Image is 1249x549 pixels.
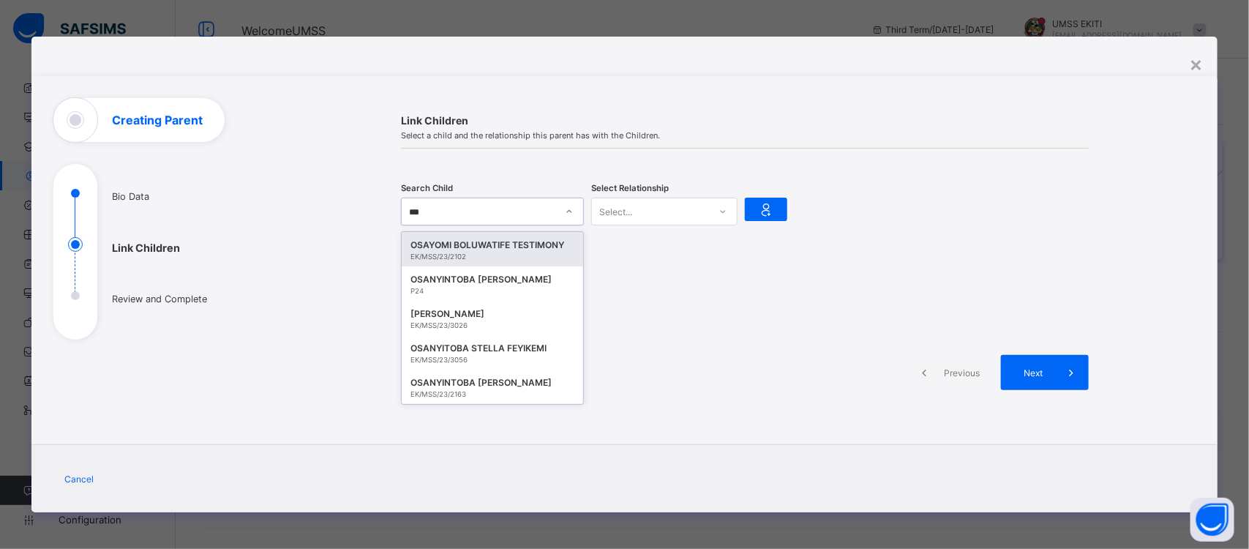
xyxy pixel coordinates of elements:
span: Previous [942,367,982,378]
div: OSANYITOBA STELLA FEYIKEMI [410,341,574,356]
div: × [1189,51,1203,76]
span: Select Relationship [591,183,669,193]
div: EK/MSS/23/3056 [410,356,574,364]
span: Cancel [64,474,94,485]
span: Link Children [401,114,1089,127]
div: P24 [410,287,574,295]
div: [PERSON_NAME] [410,307,574,321]
div: EK/MSS/23/2163 [410,390,574,398]
div: OSAYOMI BOLUWATIFE TESTIMONY [410,238,574,253]
div: Select... [599,198,632,225]
div: OSANYINTOBA [PERSON_NAME] [410,272,574,287]
div: EK/MSS/23/2102 [410,253,574,261]
h1: Creating Parent [112,114,203,126]
span: Next [1012,367,1054,378]
div: OSANYINTOBA [PERSON_NAME] [410,376,574,390]
div: EK/MSS/23/3026 [410,321,574,329]
span: Search Child [401,183,453,193]
div: Creating Parent [31,76,1218,512]
span: Select a child and the relationship this parent has with the Children. [401,130,1089,141]
button: Open asap [1190,498,1234,542]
